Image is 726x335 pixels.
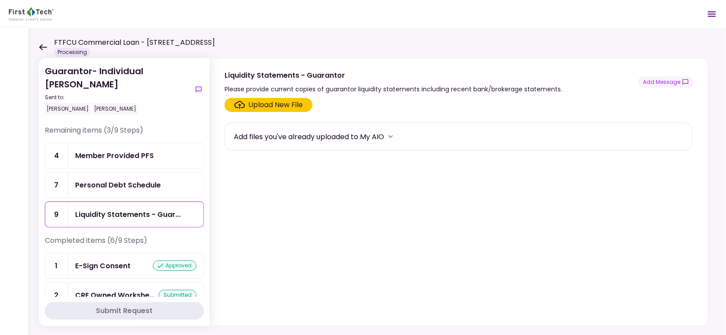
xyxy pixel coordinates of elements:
button: show-messages [638,76,694,88]
div: [PERSON_NAME] [92,103,138,115]
a: 4Member Provided PFS [45,143,204,169]
div: Liquidity Statements - GuarantorPlease provide current copies of guarantor liquidity statements i... [210,58,708,326]
div: Processing [54,48,91,57]
div: 7 [45,173,68,198]
div: Please provide current copies of guarantor liquidity statements including recent bank/brokerage s... [225,84,562,94]
div: Guarantor- Individual [PERSON_NAME] [45,65,190,115]
div: 1 [45,253,68,278]
img: Partner icon [9,7,53,21]
button: Submit Request [45,302,204,320]
div: Liquidity Statements - Guarantor [75,209,181,220]
div: [PERSON_NAME] [45,103,91,115]
div: CRE Owned Worksheet [75,290,155,301]
button: more [384,130,397,143]
div: Remaining items (3/9 Steps) [45,125,204,143]
div: Add files you've already uploaded to My AIO [234,131,384,142]
div: Sent to: [45,94,190,101]
span: Click here to upload the required document [225,98,312,112]
div: 9 [45,202,68,227]
div: Completed items (6/9 Steps) [45,235,204,253]
div: Personal Debt Schedule [75,180,161,191]
div: 4 [45,143,68,168]
div: Upload New File [249,100,303,110]
div: Liquidity Statements - Guarantor [225,70,562,81]
div: E-Sign Consent [75,260,131,271]
div: Submit Request [96,306,153,316]
div: submitted [159,290,196,300]
div: 2 [45,283,68,308]
button: Open menu [701,4,722,25]
a: 9Liquidity Statements - Guarantor [45,202,204,227]
a: 2CRE Owned Worksheetsubmitted [45,282,204,308]
div: approved [153,260,196,271]
a: 7Personal Debt Schedule [45,172,204,198]
button: show-messages [193,84,204,95]
a: 1E-Sign Consentapproved [45,253,204,279]
h1: FTFCU Commercial Loan - [STREET_ADDRESS] [54,37,215,48]
div: Member Provided PFS [75,150,154,161]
